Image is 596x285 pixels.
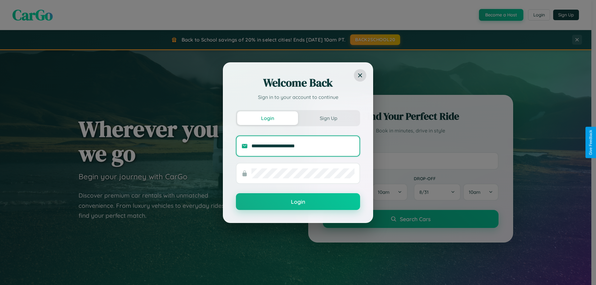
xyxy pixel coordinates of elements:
[589,130,593,155] div: Give Feedback
[236,93,360,101] p: Sign in to your account to continue
[236,193,360,210] button: Login
[237,111,298,125] button: Login
[298,111,359,125] button: Sign Up
[236,75,360,90] h2: Welcome Back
